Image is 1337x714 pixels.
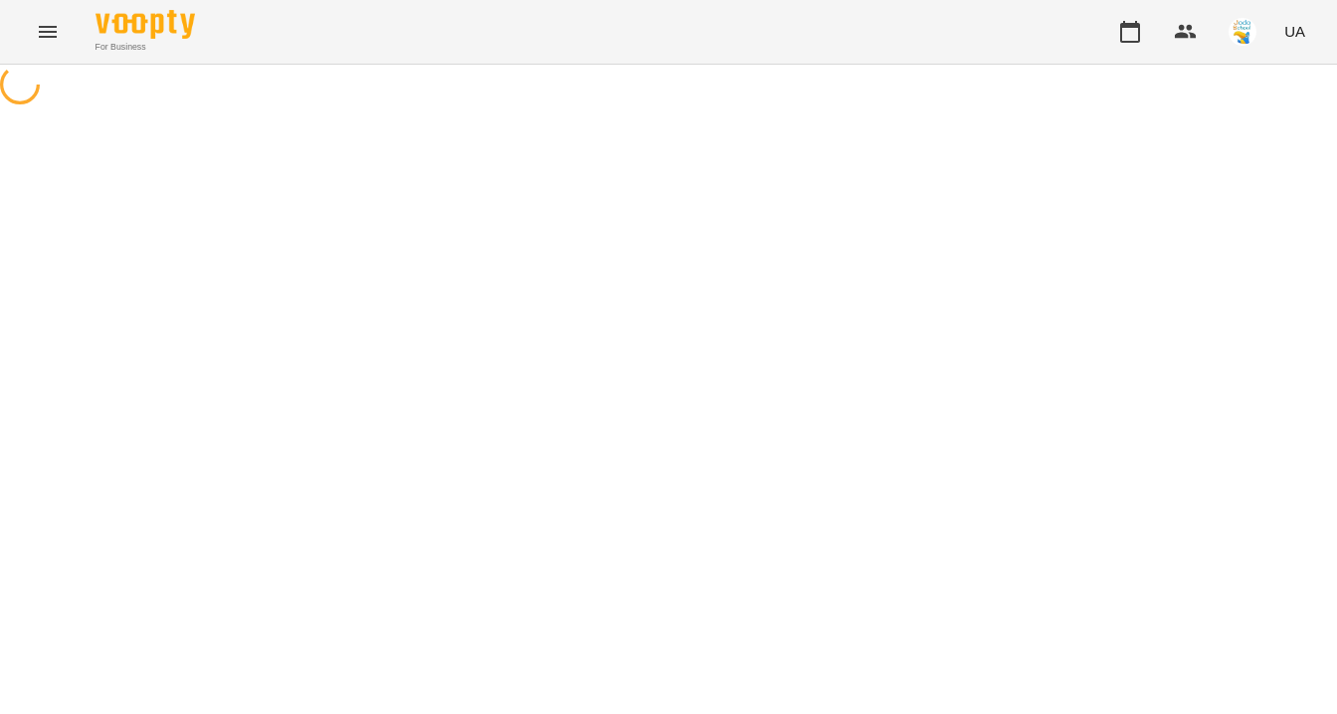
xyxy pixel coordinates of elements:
img: Voopty Logo [95,10,195,39]
button: UA [1276,13,1313,50]
span: UA [1284,21,1305,42]
img: 38072b7c2e4bcea27148e267c0c485b2.jpg [1229,18,1256,46]
button: Menu [24,8,72,56]
span: For Business [95,41,195,54]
